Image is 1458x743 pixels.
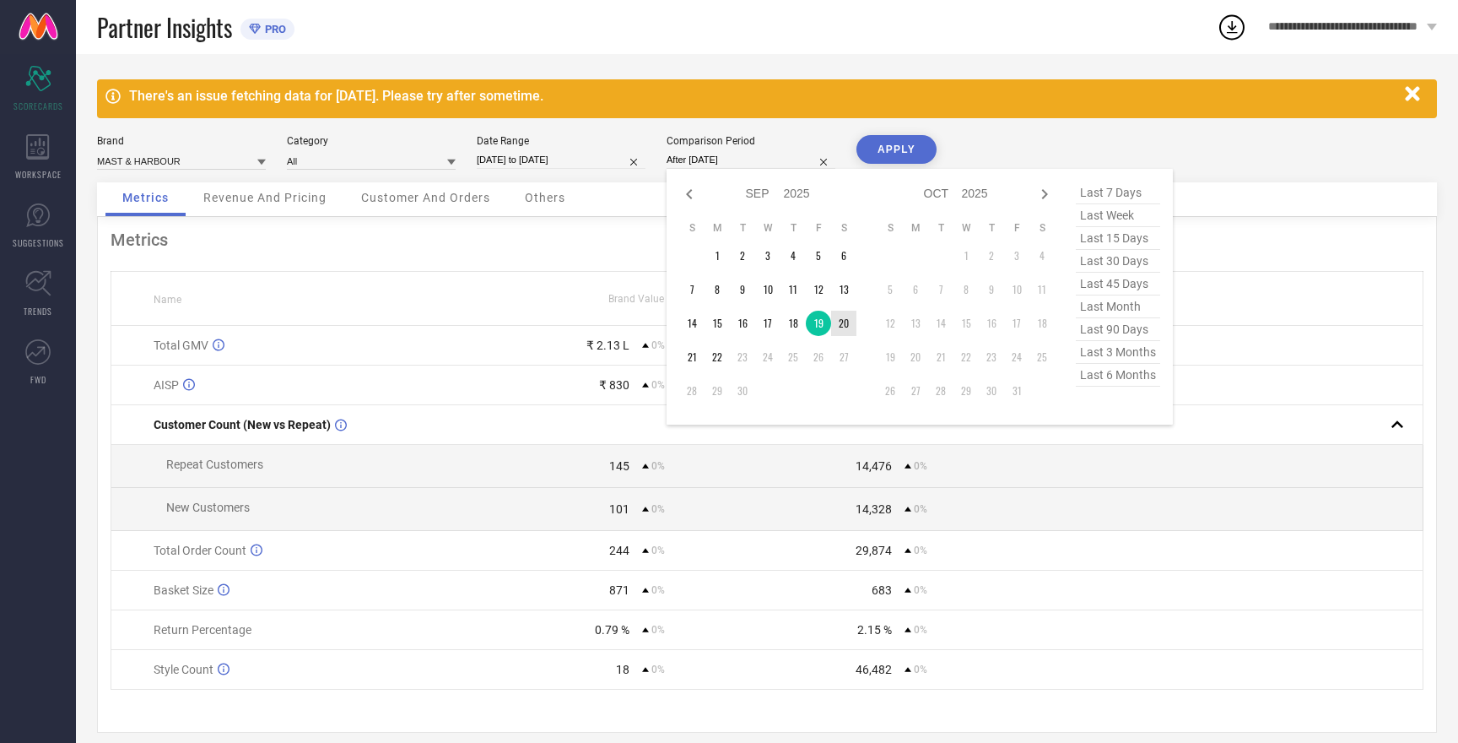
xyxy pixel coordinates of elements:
div: 145 [609,459,629,473]
div: 871 [609,583,629,597]
div: 14,476 [856,459,892,473]
td: Mon Oct 20 2025 [903,344,928,370]
span: Revenue And Pricing [203,191,327,204]
td: Tue Sep 09 2025 [730,277,755,302]
td: Thu Oct 02 2025 [979,243,1004,268]
span: 0% [651,460,665,472]
th: Thursday [780,221,806,235]
td: Thu Sep 11 2025 [780,277,806,302]
td: Fri Oct 03 2025 [1004,243,1029,268]
td: Wed Sep 03 2025 [755,243,780,268]
td: Wed Sep 17 2025 [755,311,780,336]
td: Mon Oct 27 2025 [903,378,928,404]
div: 29,874 [856,544,892,557]
span: Customer Count (New vs Repeat) [154,418,331,431]
div: 683 [872,583,892,597]
td: Sun Oct 05 2025 [877,277,903,302]
div: ₹ 2.13 L [586,339,629,352]
span: last week [1076,204,1160,227]
span: 0% [651,503,665,515]
span: FWD [30,373,46,386]
td: Wed Oct 08 2025 [953,277,979,302]
th: Monday [705,221,730,235]
div: 18 [616,663,629,676]
td: Thu Oct 16 2025 [979,311,1004,336]
td: Fri Sep 26 2025 [806,344,831,370]
span: Basket Size [154,583,213,597]
div: Open download list [1217,12,1247,42]
td: Sat Oct 11 2025 [1029,277,1055,302]
span: 0% [914,503,927,515]
td: Sat Oct 25 2025 [1029,344,1055,370]
td: Sat Sep 13 2025 [831,277,856,302]
td: Sun Sep 28 2025 [679,378,705,404]
td: Sat Sep 20 2025 [831,311,856,336]
td: Fri Sep 05 2025 [806,243,831,268]
span: Return Percentage [154,623,251,637]
td: Sun Oct 26 2025 [877,378,903,404]
span: 0% [651,584,665,596]
th: Wednesday [755,221,780,235]
span: last 45 days [1076,273,1160,296]
td: Thu Oct 23 2025 [979,344,1004,370]
div: 0.79 % [595,623,629,637]
span: last month [1076,296,1160,318]
td: Thu Oct 30 2025 [979,378,1004,404]
th: Monday [903,221,928,235]
div: There's an issue fetching data for [DATE]. Please try after sometime. [129,88,1396,104]
span: Name [154,294,181,306]
span: Brand Value [608,293,664,305]
th: Thursday [979,221,1004,235]
td: Sat Sep 06 2025 [831,243,856,268]
div: Comparison Period [667,135,835,147]
td: Mon Sep 01 2025 [705,243,730,268]
span: TRENDS [24,305,52,317]
td: Wed Oct 01 2025 [953,243,979,268]
td: Thu Sep 25 2025 [780,344,806,370]
td: Mon Sep 08 2025 [705,277,730,302]
span: last 6 months [1076,364,1160,387]
td: Fri Oct 17 2025 [1004,311,1029,336]
span: last 15 days [1076,227,1160,250]
span: SUGGESTIONS [13,236,64,249]
span: SCORECARDS [13,100,63,112]
td: Fri Sep 12 2025 [806,277,831,302]
td: Tue Sep 02 2025 [730,243,755,268]
span: 0% [651,339,665,351]
td: Fri Oct 24 2025 [1004,344,1029,370]
span: 0% [651,379,665,391]
td: Tue Oct 28 2025 [928,378,953,404]
th: Sunday [679,221,705,235]
td: Tue Sep 30 2025 [730,378,755,404]
span: AISP [154,378,179,392]
span: 0% [914,584,927,596]
td: Mon Sep 22 2025 [705,344,730,370]
span: last 30 days [1076,250,1160,273]
td: Sun Sep 07 2025 [679,277,705,302]
td: Sun Oct 12 2025 [877,311,903,336]
td: Tue Oct 14 2025 [928,311,953,336]
td: Fri Oct 31 2025 [1004,378,1029,404]
td: Thu Sep 18 2025 [780,311,806,336]
td: Thu Oct 09 2025 [979,277,1004,302]
div: ₹ 830 [599,378,629,392]
div: Category [287,135,456,147]
th: Saturday [831,221,856,235]
th: Tuesday [730,221,755,235]
td: Mon Oct 13 2025 [903,311,928,336]
span: 0% [914,664,927,675]
td: Thu Sep 04 2025 [780,243,806,268]
span: 0% [651,664,665,675]
span: Partner Insights [97,10,232,45]
span: 0% [651,545,665,556]
button: APPLY [856,135,937,164]
div: Date Range [477,135,645,147]
td: Sun Sep 14 2025 [679,311,705,336]
td: Sat Oct 04 2025 [1029,243,1055,268]
td: Sun Oct 19 2025 [877,344,903,370]
span: WORKSPACE [15,168,62,181]
span: Repeat Customers [166,458,263,471]
div: 244 [609,544,629,557]
td: Tue Oct 21 2025 [928,344,953,370]
td: Wed Sep 10 2025 [755,277,780,302]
